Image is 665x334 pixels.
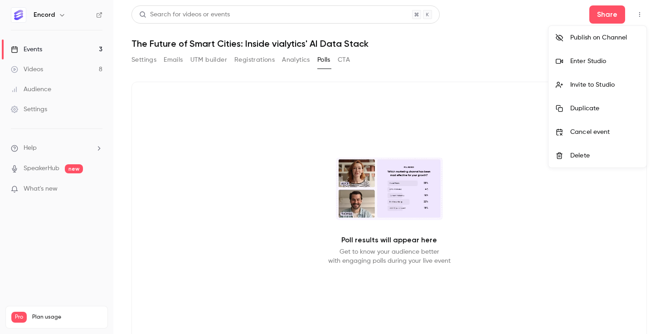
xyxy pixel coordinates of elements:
[570,128,639,137] div: Cancel event
[570,80,639,89] div: Invite to Studio
[570,33,639,42] div: Publish on Channel
[570,151,639,160] div: Delete
[570,104,639,113] div: Duplicate
[570,57,639,66] div: Enter Studio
